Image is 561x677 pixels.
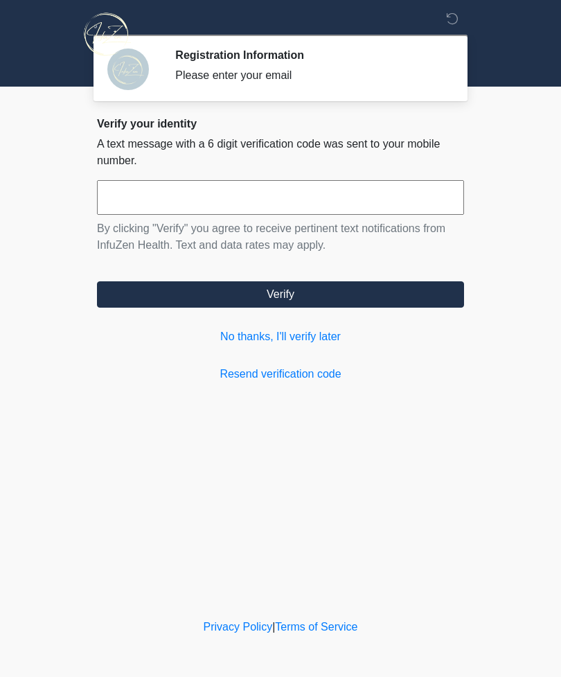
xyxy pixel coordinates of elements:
[83,10,131,58] img: InfuZen Health Logo
[175,67,443,84] div: Please enter your email
[97,281,464,308] button: Verify
[97,117,464,130] h2: Verify your identity
[272,621,275,633] a: |
[204,621,273,633] a: Privacy Policy
[97,328,464,345] a: No thanks, I'll verify later
[97,136,464,169] p: A text message with a 6 digit verification code was sent to your mobile number.
[97,366,464,383] a: Resend verification code
[275,621,357,633] a: Terms of Service
[97,220,464,254] p: By clicking "Verify" you agree to receive pertinent text notifications from InfuZen Health. Text ...
[107,49,149,90] img: Agent Avatar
